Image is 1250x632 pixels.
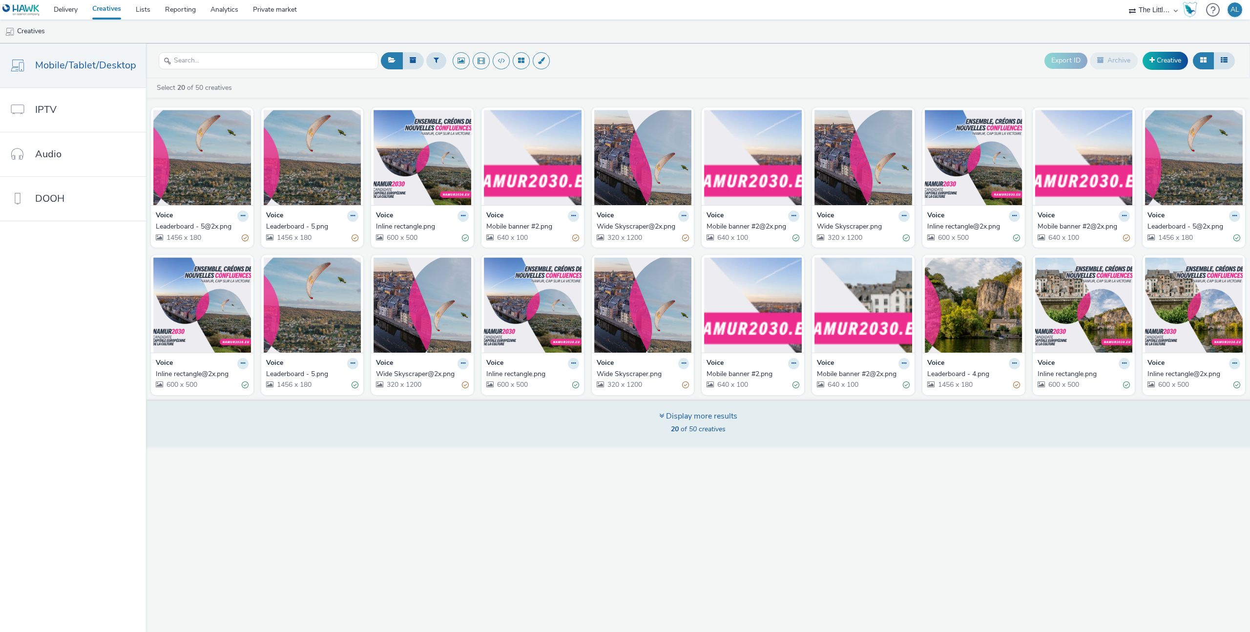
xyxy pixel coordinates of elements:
img: Leaderboard - 5@2x.png visual [153,110,251,205]
span: 640 x 100 [716,380,748,389]
button: Export ID [1044,53,1087,68]
strong: Voice [156,358,173,369]
div: Valid [1233,380,1240,390]
span: 320 x 1200 [606,233,642,242]
div: Partially valid [1013,380,1020,390]
div: Valid [1013,232,1020,243]
a: Inline rectangle@2x.png [927,222,1020,232]
img: Mobile banner #2.png visual [704,257,802,353]
div: Partially valid [1123,232,1130,243]
strong: Voice [597,211,614,222]
div: Valid [572,380,579,390]
div: AL [1230,2,1239,17]
img: Inline rectangle@2x.png visual [153,257,251,353]
span: Audio [35,147,62,161]
div: Valid [1123,380,1130,390]
span: 640 x 100 [496,233,528,242]
img: Inline rectangle@2x.png visual [925,110,1022,205]
div: Valid [903,380,910,390]
span: 600 x 500 [386,233,417,242]
strong: Voice [817,358,834,369]
img: Mobile banner #2@2x.png visual [704,110,802,205]
div: Leaderboard - 5.png [266,369,355,379]
span: 320 x 1200 [827,233,862,242]
a: Leaderboard - 5@2x.png [156,222,249,232]
span: of 50 creatives [671,424,726,434]
div: Wide Skyscraper.png [597,369,686,379]
a: Mobile banner #2.png [707,369,799,379]
div: Partially valid [352,232,358,243]
img: Leaderboard - 5.png visual [264,257,361,353]
div: Mobile banner #2@2x.png [1038,222,1126,232]
strong: Voice [927,358,944,369]
a: Wide Skyscraper@2x.png [597,222,689,232]
strong: Voice [597,358,614,369]
span: 1456 x 180 [1157,233,1193,242]
div: Inline rectangle@2x.png [1147,369,1236,379]
span: 1456 x 180 [276,233,312,242]
div: Valid [792,380,799,390]
span: 1456 x 180 [937,380,973,389]
span: 320 x 1200 [606,380,642,389]
strong: Voice [1147,211,1165,222]
img: Wide Skyscraper.png visual [814,110,912,205]
strong: Voice [266,211,283,222]
div: Partially valid [682,232,689,243]
a: Select of 50 creatives [156,83,236,92]
span: IPTV [35,103,57,117]
div: Wide Skyscraper.png [817,222,906,232]
a: Leaderboard - 5.png [266,369,359,379]
img: Wide Skyscraper@2x.png visual [594,110,692,205]
strong: Voice [1147,358,1165,369]
span: 600 x 500 [166,380,197,389]
strong: Voice [486,211,503,222]
strong: Voice [376,358,393,369]
a: Leaderboard - 5@2x.png [1147,222,1240,232]
div: Inline rectangle.png [376,222,465,232]
a: Mobile banner #2@2x.png [707,222,799,232]
strong: 20 [671,424,679,434]
a: Leaderboard - 4.png [927,369,1020,379]
div: Leaderboard - 5@2x.png [1147,222,1236,232]
div: Valid [792,232,799,243]
div: Display more results [659,411,737,422]
img: Mobile banner #2@2x.png visual [1035,110,1133,205]
div: Partially valid [462,380,469,390]
strong: Voice [927,211,944,222]
div: Valid [462,232,469,243]
a: Creative [1143,52,1188,69]
button: Table [1213,52,1235,69]
a: Mobile banner #2@2x.png [817,369,910,379]
a: Wide Skyscraper.png [817,222,910,232]
span: 1456 x 180 [276,380,312,389]
a: Leaderboard - 5.png [266,222,359,232]
img: Inline rectangle.png visual [374,110,471,205]
div: Valid [352,380,358,390]
a: Mobile banner #2@2x.png [1038,222,1130,232]
div: Wide Skyscraper@2x.png [376,369,465,379]
input: Search... [159,52,378,69]
img: Leaderboard - 5@2x.png visual [1145,110,1243,205]
img: Wide Skyscraper@2x.png visual [374,257,471,353]
div: Inline rectangle@2x.png [156,369,245,379]
div: Partially valid [242,232,249,243]
a: Wide Skyscraper.png [597,369,689,379]
div: Wide Skyscraper@2x.png [597,222,686,232]
strong: 20 [177,83,185,92]
div: Leaderboard - 4.png [927,369,1016,379]
div: Valid [242,380,249,390]
span: Mobile/Tablet/Desktop [35,58,136,72]
img: undefined Logo [2,4,40,16]
a: Inline rectangle@2x.png [156,369,249,379]
a: Inline rectangle.png [1038,369,1130,379]
div: Leaderboard - 5.png [266,222,355,232]
div: Hawk Academy [1183,2,1197,18]
span: 640 x 100 [827,380,858,389]
a: Wide Skyscraper@2x.png [376,369,469,379]
strong: Voice [486,358,503,369]
div: Mobile banner #2.png [486,222,575,232]
span: 600 x 500 [496,380,528,389]
a: Mobile banner #2.png [486,222,579,232]
span: 640 x 100 [716,233,748,242]
strong: Voice [376,211,393,222]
